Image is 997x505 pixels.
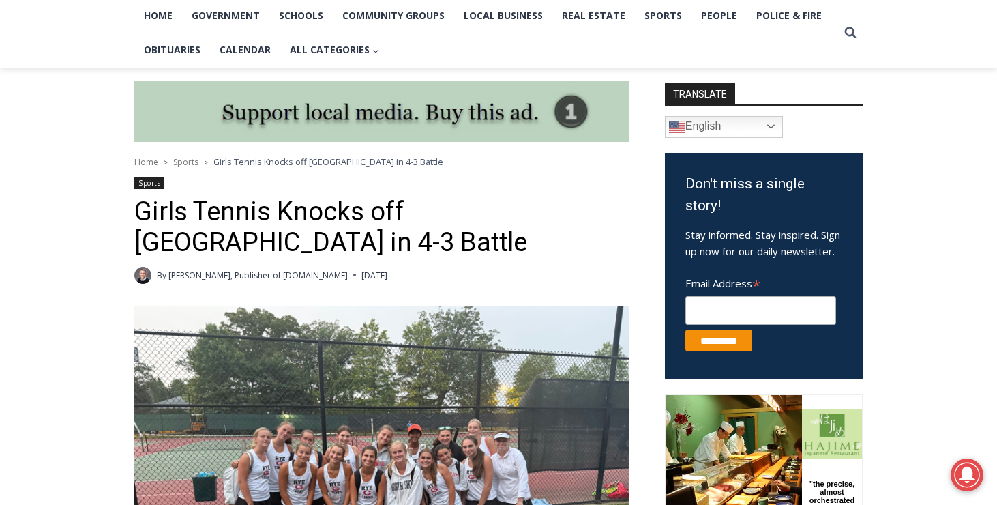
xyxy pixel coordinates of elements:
div: "the precise, almost orchestrated movements of cutting and assembling sushi and [PERSON_NAME] mak... [140,85,194,163]
button: View Search Form [838,20,863,45]
label: Email Address [685,270,836,294]
nav: Breadcrumbs [134,155,629,169]
time: [DATE] [361,269,387,282]
a: English [665,116,783,138]
img: support local media, buy this ad [134,81,629,143]
img: en [669,119,685,135]
span: Open Tues. - Sun. [PHONE_NUMBER] [4,141,134,192]
strong: TRANSLATE [665,83,735,104]
button: Child menu of All Categories [280,33,389,67]
a: Sports [134,177,164,189]
span: Intern @ [DOMAIN_NAME] [357,136,632,167]
h3: Don't miss a single story! [685,173,842,216]
a: Home [134,156,158,168]
a: Open Tues. - Sun. [PHONE_NUMBER] [1,137,137,170]
a: Intern @ [DOMAIN_NAME] [328,132,661,170]
a: Author image [134,267,151,284]
a: Calendar [210,33,280,67]
span: Girls Tennis Knocks off [GEOGRAPHIC_DATA] in 4-3 Battle [213,156,443,168]
h1: Girls Tennis Knocks off [GEOGRAPHIC_DATA] in 4-3 Battle [134,197,629,259]
a: Sports [173,156,198,168]
a: Obituaries [134,33,210,67]
span: By [157,269,166,282]
div: "[PERSON_NAME] and I covered the [DATE] Parade, which was a really eye opening experience as I ha... [344,1,644,132]
a: [PERSON_NAME], Publisher of [DOMAIN_NAME] [168,270,348,281]
span: > [164,158,168,167]
span: > [204,158,208,167]
p: Stay informed. Stay inspired. Sign up now for our daily newsletter. [685,227,842,259]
